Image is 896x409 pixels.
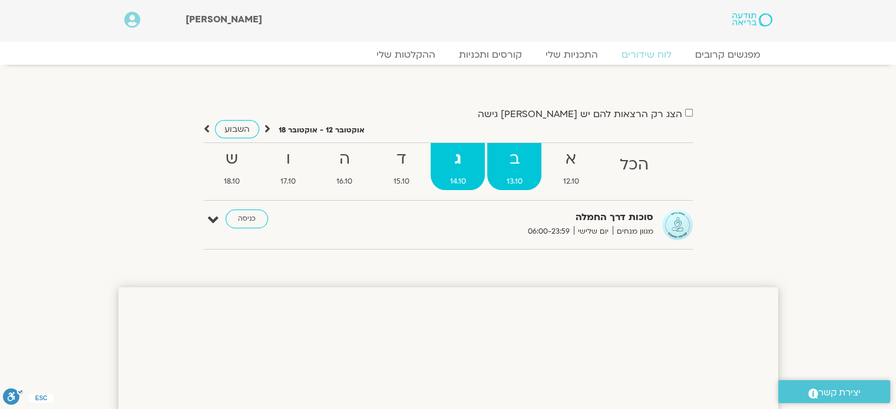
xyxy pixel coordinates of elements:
a: ב13.10 [487,143,541,190]
strong: סוכות דרך החמלה [365,210,653,225]
strong: ש [205,146,259,172]
a: ש18.10 [205,143,259,190]
span: מגוון מנחים [613,225,653,238]
a: לוח שידורים [610,49,683,61]
span: 13.10 [487,175,541,188]
span: [PERSON_NAME] [186,13,262,26]
span: יצירת קשר [818,385,861,401]
strong: ב [487,146,541,172]
a: ד15.10 [374,143,428,190]
strong: א [544,146,598,172]
a: כניסה [226,210,268,228]
a: ה16.10 [318,143,372,190]
a: יצירת קשר [778,380,890,403]
span: 15.10 [374,175,428,188]
span: 14.10 [431,175,485,188]
span: 12.10 [544,175,598,188]
nav: Menu [124,49,772,61]
span: השבוע [224,124,250,135]
strong: ד [374,146,428,172]
span: 18.10 [205,175,259,188]
label: הצג רק הרצאות להם יש [PERSON_NAME] גישה [478,109,682,119]
span: 06:00-23:59 [524,225,574,238]
a: ו17.10 [262,143,315,190]
strong: הכל [600,152,667,178]
a: א12.10 [544,143,598,190]
strong: ג [431,146,485,172]
a: השבוע [215,120,259,138]
a: ג14.10 [431,143,485,190]
strong: ו [262,146,315,172]
a: מפגשים קרובים [683,49,772,61]
a: התכניות שלי [534,49,610,61]
span: 17.10 [262,175,315,188]
span: 16.10 [318,175,372,188]
a: קורסים ותכניות [447,49,534,61]
a: ההקלטות שלי [365,49,447,61]
span: יום שלישי [574,225,613,238]
strong: ה [318,146,372,172]
p: אוקטובר 12 - אוקטובר 18 [279,124,365,137]
a: הכל [600,143,667,190]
